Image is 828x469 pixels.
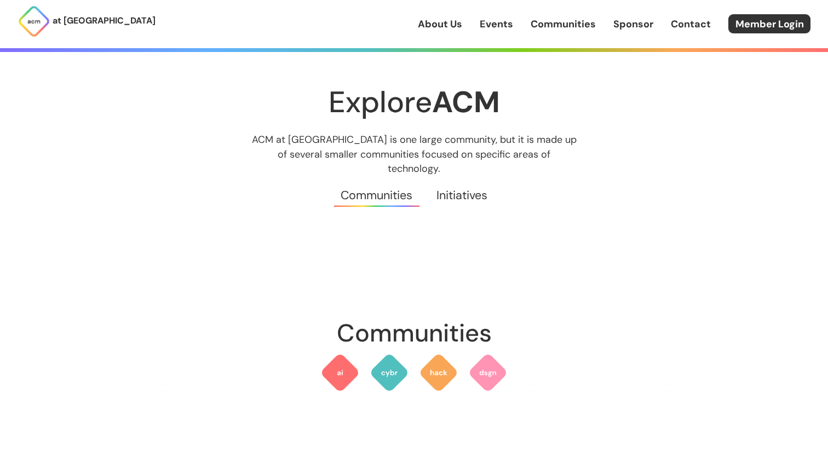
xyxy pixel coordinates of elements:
p: ACM at [GEOGRAPHIC_DATA] is one large community, but it is made up of several smaller communities... [242,132,586,175]
a: at [GEOGRAPHIC_DATA] [18,5,156,38]
h2: Communities [151,314,677,353]
a: Contact [671,17,711,31]
a: Sponsor [613,17,653,31]
a: Initiatives [424,176,499,215]
h1: Explore [151,86,677,118]
strong: ACM [432,83,500,121]
img: ACM AI [320,353,360,392]
img: ACM Design [468,353,508,392]
a: Member Login [728,14,810,33]
a: Communities [329,176,424,215]
img: ACM Logo [18,5,50,38]
a: Events [480,17,513,31]
img: ACM Cyber [370,353,409,392]
p: at [GEOGRAPHIC_DATA] [53,14,156,28]
img: ACM Hack [419,353,458,392]
a: Communities [531,17,596,31]
a: About Us [418,17,462,31]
